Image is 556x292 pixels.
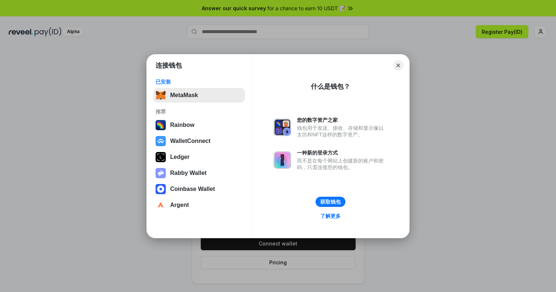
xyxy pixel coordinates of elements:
img: svg+xml,%3Csvg%20width%3D%2228%22%20height%3D%2228%22%20viewBox%3D%220%200%2028%2028%22%20fill%3D... [156,184,166,194]
div: WalletConnect [170,138,211,144]
img: svg+xml,%3Csvg%20xmlns%3D%22http%3A%2F%2Fwww.w3.org%2F2000%2Fsvg%22%20fill%3D%22none%22%20viewBox... [156,168,166,178]
div: Rabby Wallet [170,170,207,176]
div: Coinbase Wallet [170,186,215,192]
h1: 连接钱包 [156,61,182,70]
div: 钱包用于发送、接收、存储和显示像以太坊和NFT这样的数字资产。 [297,125,387,138]
div: 已安装 [156,79,243,85]
img: svg+xml,%3Csvg%20xmlns%3D%22http%3A%2F%2Fwww.w3.org%2F2000%2Fsvg%22%20width%3D%2228%22%20height%3... [156,152,166,162]
div: 推荐 [156,108,243,115]
button: MetaMask [153,88,245,103]
img: svg+xml,%3Csvg%20width%3D%2228%22%20height%3D%2228%22%20viewBox%3D%220%200%2028%2028%22%20fill%3D... [156,136,166,146]
div: 而不是在每个网站上创建新的账户和密码，只需连接您的钱包。 [297,157,387,171]
button: 获取钱包 [316,197,345,207]
img: svg+xml,%3Csvg%20fill%3D%22none%22%20height%3D%2233%22%20viewBox%3D%220%200%2035%2033%22%20width%... [156,90,166,100]
img: svg+xml,%3Csvg%20xmlns%3D%22http%3A%2F%2Fwww.w3.org%2F2000%2Fsvg%22%20fill%3D%22none%22%20viewBox... [274,151,291,169]
button: Rabby Wallet [153,166,245,180]
div: 什么是钱包？ [311,82,350,91]
button: Argent [153,198,245,212]
div: 获取钱包 [320,199,341,205]
div: MetaMask [170,92,198,99]
img: svg+xml,%3Csvg%20width%3D%22120%22%20height%3D%22120%22%20viewBox%3D%220%200%20120%20120%22%20fil... [156,120,166,130]
div: 了解更多 [320,213,341,219]
div: 您的数字资产之家 [297,117,387,123]
button: Close [393,60,403,71]
img: svg+xml,%3Csvg%20xmlns%3D%22http%3A%2F%2Fwww.w3.org%2F2000%2Fsvg%22%20fill%3D%22none%22%20viewBox... [274,119,291,136]
div: 一种新的登录方式 [297,149,387,156]
a: 了解更多 [316,211,345,221]
button: WalletConnect [153,134,245,148]
div: Ledger [170,154,189,160]
button: Rainbow [153,118,245,132]
img: svg+xml,%3Csvg%20width%3D%2228%22%20height%3D%2228%22%20viewBox%3D%220%200%2028%2028%22%20fill%3D... [156,200,166,210]
button: Coinbase Wallet [153,182,245,196]
button: Ledger [153,150,245,164]
div: Rainbow [170,122,195,128]
div: Argent [170,202,189,208]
